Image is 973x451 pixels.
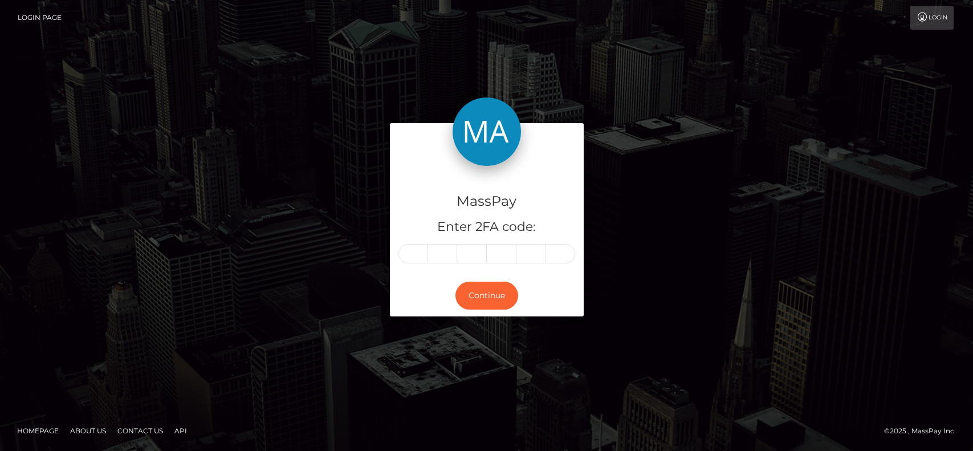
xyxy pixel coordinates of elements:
[170,422,192,440] a: API
[398,218,575,236] h5: Enter 2FA code:
[66,422,111,440] a: About Us
[18,6,62,30] a: Login Page
[910,6,954,30] a: Login
[13,422,63,440] a: Homepage
[884,425,964,437] div: © 2025 , MassPay Inc.
[455,282,518,310] button: Continue
[453,97,521,166] img: MassPay
[113,422,168,440] a: Contact Us
[398,192,575,212] h4: MassPay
